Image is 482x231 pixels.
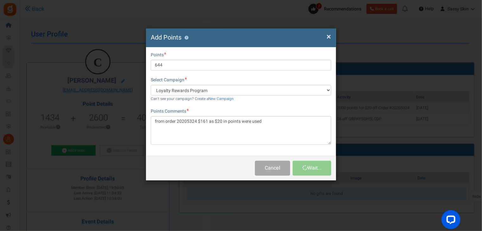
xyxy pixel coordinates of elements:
[185,36,189,40] button: ?
[151,33,181,42] span: Add Points
[151,77,187,83] label: Select Campaign
[255,161,290,176] button: Cancel
[208,96,234,102] a: New Campaign
[151,108,189,115] label: Points Comments
[327,31,331,43] span: ×
[151,96,234,102] small: Can't see your campaign? Create a
[151,52,166,58] label: Points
